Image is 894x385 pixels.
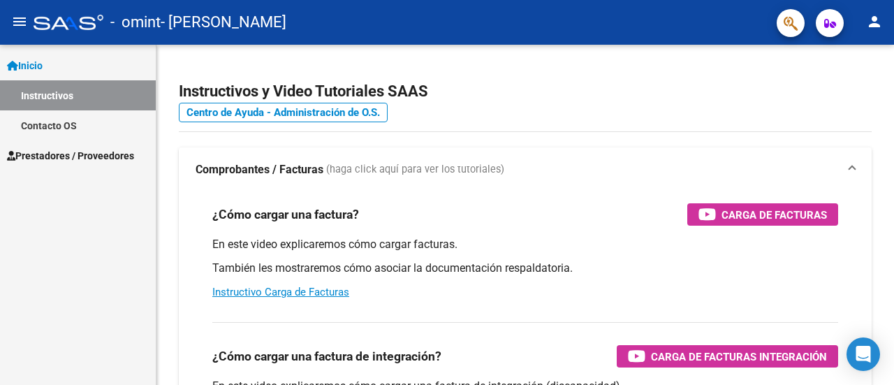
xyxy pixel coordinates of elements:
[179,78,872,105] h2: Instructivos y Video Tutoriales SAAS
[847,337,880,371] div: Open Intercom Messenger
[651,348,827,365] span: Carga de Facturas Integración
[687,203,838,226] button: Carga de Facturas
[7,148,134,164] span: Prestadores / Proveedores
[179,147,872,192] mat-expansion-panel-header: Comprobantes / Facturas (haga click aquí para ver los tutoriales)
[161,7,286,38] span: - [PERSON_NAME]
[196,162,323,177] strong: Comprobantes / Facturas
[7,58,43,73] span: Inicio
[212,261,838,276] p: También les mostraremos cómo asociar la documentación respaldatoria.
[11,13,28,30] mat-icon: menu
[179,103,388,122] a: Centro de Ayuda - Administración de O.S.
[721,206,827,224] span: Carga de Facturas
[212,237,838,252] p: En este video explicaremos cómo cargar facturas.
[866,13,883,30] mat-icon: person
[212,205,359,224] h3: ¿Cómo cargar una factura?
[617,345,838,368] button: Carga de Facturas Integración
[212,347,441,366] h3: ¿Cómo cargar una factura de integración?
[212,286,349,298] a: Instructivo Carga de Facturas
[326,162,504,177] span: (haga click aquí para ver los tutoriales)
[110,7,161,38] span: - omint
